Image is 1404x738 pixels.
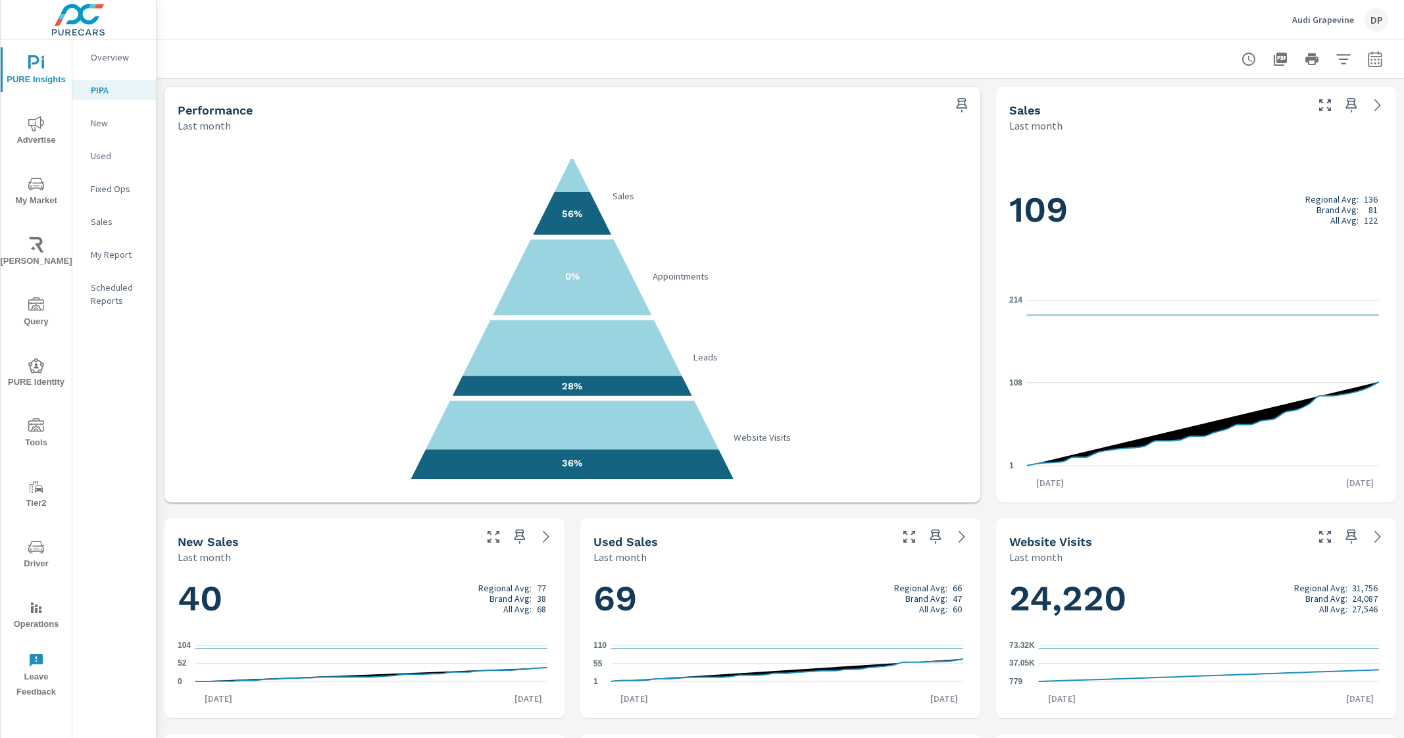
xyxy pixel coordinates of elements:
[72,212,156,232] div: Sales
[1305,194,1359,205] p: Regional Avg:
[593,535,658,549] h5: Used Sales
[1315,526,1336,547] button: Make Fullscreen
[919,604,947,614] p: All Avg:
[537,604,546,614] p: 68
[1009,461,1014,470] text: 1
[1316,205,1359,215] p: Brand Avg:
[5,176,68,209] span: My Market
[563,457,583,469] text: 36%
[1009,677,1022,686] text: 779
[478,583,532,593] p: Regional Avg:
[1009,103,1041,117] h5: Sales
[1039,692,1085,705] p: [DATE]
[613,190,634,202] text: Sales
[1027,476,1073,489] p: [DATE]
[1292,14,1354,26] p: Audi Grapevine
[5,297,68,330] span: Query
[1009,187,1383,232] h1: 109
[178,659,187,668] text: 52
[178,535,239,549] h5: New Sales
[953,593,962,604] p: 47
[1365,8,1388,32] div: DP
[91,248,145,261] p: My Report
[693,351,718,363] text: Leads
[1009,378,1022,387] text: 108
[653,270,709,282] text: Appointments
[1267,46,1293,72] button: "Export Report to PDF"
[1330,215,1359,226] p: All Avg:
[72,146,156,166] div: Used
[537,593,546,604] p: 38
[1337,476,1383,489] p: [DATE]
[536,526,557,547] a: See more details in report
[1009,576,1383,621] h1: 24,220
[1352,583,1378,593] p: 31,756
[91,116,145,130] p: New
[1294,583,1347,593] p: Regional Avg:
[565,270,580,282] text: 0%
[1315,95,1336,116] button: Make Fullscreen
[72,179,156,199] div: Fixed Ops
[593,677,598,686] text: 1
[5,237,68,269] span: [PERSON_NAME]
[1009,641,1035,650] text: 73.32K
[72,278,156,310] div: Scheduled Reports
[951,526,972,547] a: See more details in report
[563,208,583,220] text: 56%
[5,418,68,451] span: Tools
[505,692,551,705] p: [DATE]
[72,80,156,100] div: PIPA
[5,55,68,87] span: PURE Insights
[503,604,532,614] p: All Avg:
[951,95,972,116] span: Save this to your personalized report
[5,539,68,572] span: Driver
[953,604,962,614] p: 60
[593,576,967,621] h1: 69
[178,576,551,621] h1: 40
[1009,659,1035,668] text: 37.05K
[489,593,532,604] p: Brand Avg:
[1330,46,1357,72] button: Apply Filters
[91,51,145,64] p: Overview
[1367,526,1388,547] a: See more details in report
[1337,692,1383,705] p: [DATE]
[91,149,145,162] p: Used
[1305,593,1347,604] p: Brand Avg:
[91,182,145,195] p: Fixed Ops
[593,549,647,565] p: Last month
[734,431,791,443] text: Website Visits
[72,47,156,67] div: Overview
[72,113,156,133] div: New
[91,215,145,228] p: Sales
[1368,205,1378,215] p: 81
[593,641,607,650] text: 110
[91,84,145,97] p: PIPA
[1319,604,1347,614] p: All Avg:
[509,526,530,547] span: Save this to your personalized report
[593,659,603,668] text: 55
[178,641,191,650] text: 104
[1299,46,1325,72] button: Print Report
[1352,604,1378,614] p: 27,546
[537,583,546,593] p: 77
[5,358,68,390] span: PURE Identity
[178,103,253,117] h5: Performance
[91,281,145,307] p: Scheduled Reports
[5,652,68,700] span: Leave Feedback
[1341,95,1362,116] span: Save this to your personalized report
[72,245,156,264] div: My Report
[1364,194,1378,205] p: 136
[1,39,72,705] div: nav menu
[483,526,504,547] button: Make Fullscreen
[178,118,231,134] p: Last month
[1352,593,1378,604] p: 24,087
[611,692,657,705] p: [DATE]
[1367,95,1388,116] a: See more details in report
[5,479,68,511] span: Tier2
[1341,526,1362,547] span: Save this to your personalized report
[905,593,947,604] p: Brand Avg:
[195,692,241,705] p: [DATE]
[5,600,68,632] span: Operations
[1364,215,1378,226] p: 122
[921,692,967,705] p: [DATE]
